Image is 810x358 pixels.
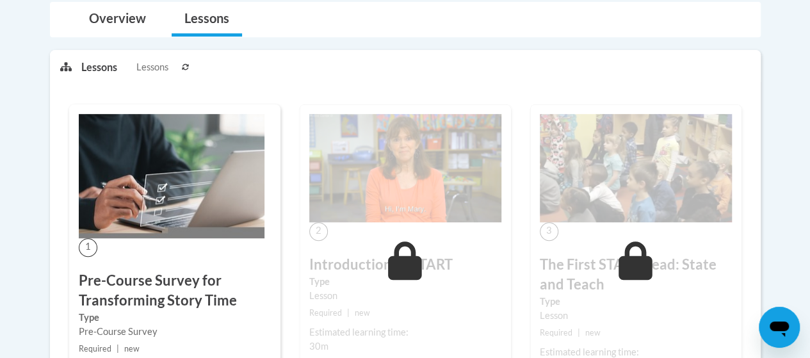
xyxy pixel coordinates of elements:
div: Pre-Course Survey [79,325,271,339]
h3: Introduction to START [309,255,501,275]
iframe: Button to launch messaging window [759,307,800,348]
span: | [117,344,119,354]
span: | [578,328,580,338]
span: 2 [309,222,328,241]
a: Lessons [172,3,242,37]
span: 3 [540,222,558,241]
img: Course Image [309,114,501,222]
div: Lesson [540,309,732,323]
span: 1 [79,238,97,257]
label: Type [309,275,501,289]
h3: Pre-Course Survey for Transforming Story Time [79,271,271,311]
span: | [347,308,350,318]
img: Course Image [79,114,264,238]
span: new [355,308,370,318]
span: 30m [309,341,328,352]
div: Lesson [309,289,501,303]
a: Overview [76,3,159,37]
div: Estimated learning time: [309,325,501,339]
label: Type [540,295,732,309]
label: Type [79,311,271,325]
span: new [585,328,601,338]
span: Required [79,344,111,354]
span: Lessons [136,60,168,74]
h3: The First START Read: State and Teach [540,255,732,295]
span: Required [309,308,342,318]
img: Course Image [540,114,732,222]
p: Lessons [81,60,117,74]
span: new [124,344,140,354]
span: Required [540,328,572,338]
